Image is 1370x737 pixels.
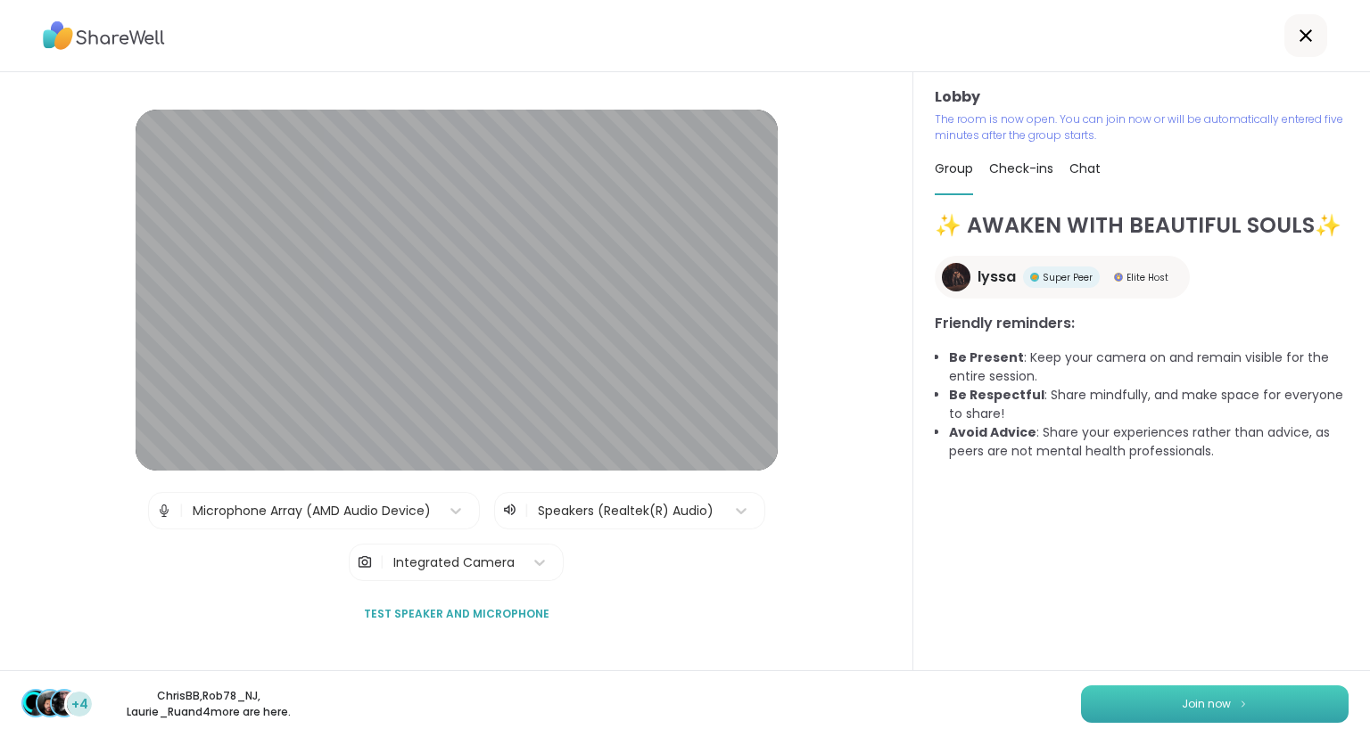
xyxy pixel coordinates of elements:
[935,86,1349,108] h3: Lobby
[949,386,1044,404] b: Be Respectful
[1030,273,1039,282] img: Super Peer
[949,386,1349,423] li: : Share mindfully, and make space for everyone to share!
[1127,271,1168,284] span: Elite Host
[949,423,1036,441] b: Avoid Advice
[52,691,77,716] img: Laurie_Ru
[978,266,1016,288] span: lyssa
[935,256,1190,299] a: lyssalyssaSuper PeerSuper PeerElite HostElite Host
[23,691,48,716] img: ChrisBB
[357,545,373,580] img: Camera
[1069,160,1101,177] span: Chat
[193,502,431,520] div: Microphone Array (AMD Audio Device)
[1114,273,1123,282] img: Elite Host
[357,595,557,633] button: Test speaker and microphone
[949,348,1349,386] li: : Keep your camera on and remain visible for the entire session.
[1081,685,1349,723] button: Join now
[942,263,970,291] img: lyssa
[380,545,384,580] span: |
[524,500,529,521] span: |
[393,553,515,572] div: Integrated Camera
[156,493,172,528] img: Microphone
[935,209,1349,242] h1: ✨ AWAKEN WITH BEAUTIFUL SOULS✨
[949,423,1349,461] li: : Share your experiences rather than advice, as peers are not mental health professionals.
[949,348,1024,366] b: Be Present
[179,493,184,528] span: |
[989,160,1053,177] span: Check-ins
[109,688,309,720] p: ChrisBB , Rob78_NJ , Laurie_Ru and 4 more are here.
[935,160,973,177] span: Group
[37,691,62,716] img: Rob78_NJ
[43,15,165,56] img: ShareWell Logo
[71,695,88,714] span: +4
[1043,271,1093,284] span: Super Peer
[364,606,549,622] span: Test speaker and microphone
[1238,699,1249,708] img: ShareWell Logomark
[935,313,1349,334] h3: Friendly reminders:
[935,111,1349,143] p: The room is now open. You can join now or will be automatically entered five minutes after the gr...
[1182,696,1231,712] span: Join now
